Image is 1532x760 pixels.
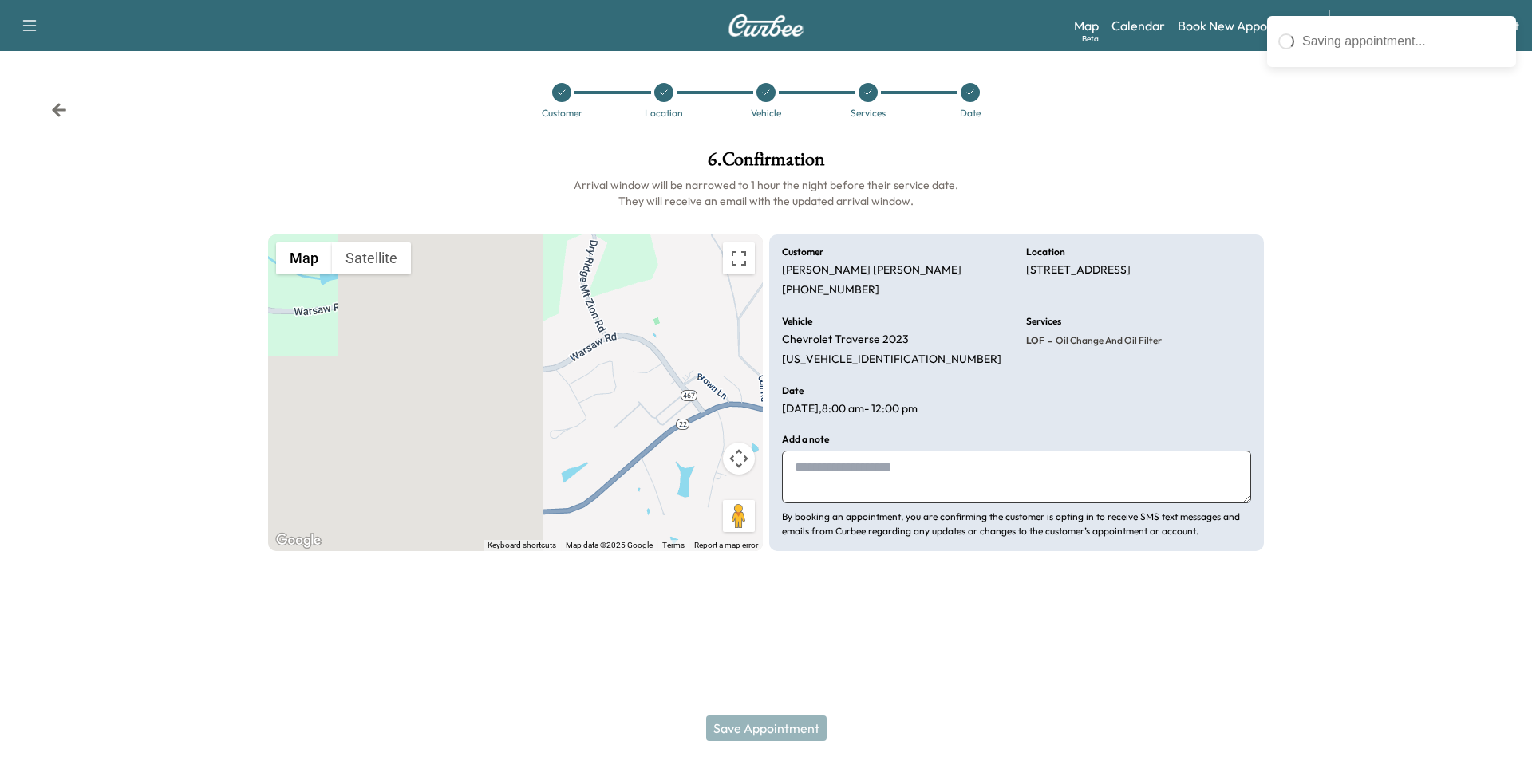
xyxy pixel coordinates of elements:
[782,317,812,326] h6: Vehicle
[272,530,325,551] img: Google
[566,541,653,549] span: Map data ©2025 Google
[488,540,556,551] button: Keyboard shortcuts
[782,386,804,396] h6: Date
[276,242,332,274] button: Show street map
[1178,16,1313,35] a: Book New Appointment
[332,242,411,274] button: Show satellite imagery
[782,263,961,278] p: [PERSON_NAME] [PERSON_NAME]
[645,108,683,118] div: Location
[1082,33,1099,45] div: Beta
[960,108,981,118] div: Date
[723,443,755,475] button: Map camera controls
[1111,16,1165,35] a: Calendar
[782,247,823,257] h6: Customer
[1044,333,1052,348] span: -
[268,150,1264,177] h1: 6 . Confirmation
[723,500,755,532] button: Drag Pegman onto the map to open Street View
[782,283,879,297] p: [PHONE_NUMBER]
[1302,32,1505,51] div: Saving appointment...
[782,402,918,416] p: [DATE] , 8:00 am - 12:00 pm
[1052,334,1162,347] span: Oil Change and Oil Filter
[1026,247,1065,257] h6: Location
[694,541,758,549] a: Report a map error
[1026,317,1061,326] h6: Services
[782,435,829,444] h6: Add a note
[723,242,755,274] button: Toggle fullscreen view
[51,102,67,118] div: Back
[782,510,1251,538] p: By booking an appointment, you are confirming the customer is opting in to receive SMS text messa...
[1026,334,1044,347] span: LOF
[662,541,685,549] a: Terms (opens in new tab)
[272,530,325,551] a: Open this area in Google Maps (opens a new window)
[1026,263,1131,278] p: [STREET_ADDRESS]
[542,108,582,118] div: Customer
[751,108,781,118] div: Vehicle
[782,333,909,347] p: Chevrolet Traverse 2023
[728,14,804,37] img: Curbee Logo
[268,177,1264,209] h6: Arrival window will be narrowed to 1 hour the night before their service date. They will receive ...
[851,108,886,118] div: Services
[1074,16,1099,35] a: MapBeta
[782,352,1001,367] p: [US_VEHICLE_IDENTIFICATION_NUMBER]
